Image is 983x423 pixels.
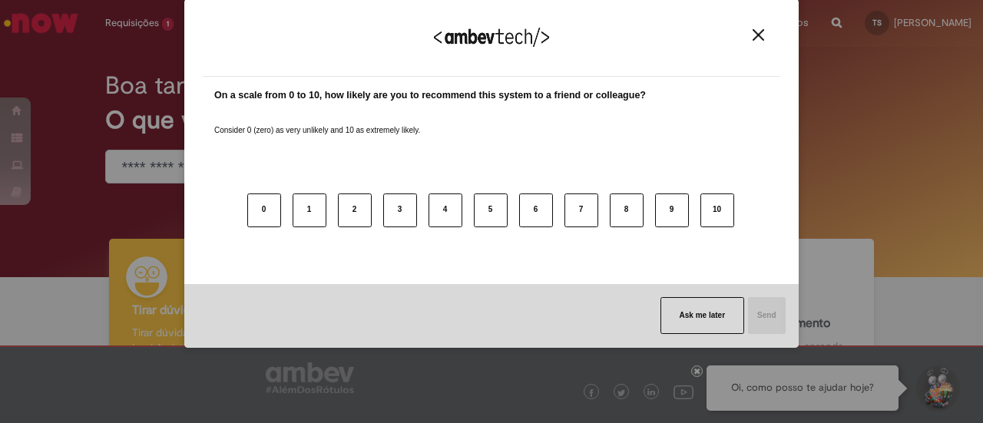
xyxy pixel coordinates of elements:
button: 1 [293,193,326,227]
button: 9 [655,193,689,227]
button: 0 [247,193,281,227]
button: 4 [429,193,462,227]
button: 5 [474,193,508,227]
img: Logo Ambevtech [434,28,549,47]
button: 7 [564,193,598,227]
button: Close [748,28,769,41]
button: 10 [700,193,734,227]
button: 8 [610,193,644,227]
button: 2 [338,193,372,227]
button: 6 [519,193,553,227]
button: Ask me later [660,297,744,334]
button: 3 [383,193,417,227]
label: Consider 0 (zero) as very unlikely and 10 as extremely likely. [214,107,420,136]
img: Close [753,29,764,41]
label: On a scale from 0 to 10, how likely are you to recommend this system to a friend or colleague? [214,88,646,103]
